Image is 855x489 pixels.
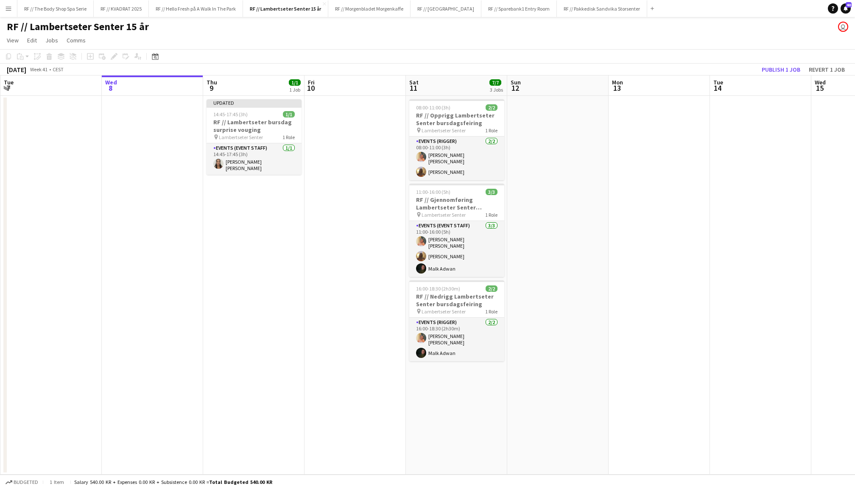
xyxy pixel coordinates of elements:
[486,104,497,111] span: 2/2
[104,83,117,93] span: 8
[282,134,295,140] span: 1 Role
[409,293,504,308] h3: RF // Nedrigg Lambertseter Senter bursdagsfeiring
[53,66,64,73] div: CEST
[422,212,466,218] span: Lambertseter Senter
[490,87,503,93] div: 3 Jobs
[612,78,623,86] span: Mon
[17,0,94,17] button: RF // The Body Shop Spa Serie
[409,196,504,211] h3: RF // Gjennomføring Lambertseter Senter bursdagsfeiring
[24,35,40,46] a: Edit
[489,79,501,86] span: 7/7
[409,280,504,361] app-job-card: 16:00-18:30 (2h30m)2/2RF // Nedrigg Lambertseter Senter bursdagsfeiring Lambertseter Senter1 Role...
[485,308,497,315] span: 1 Role
[485,127,497,134] span: 1 Role
[411,0,481,17] button: RF // [GEOGRAPHIC_DATA]
[416,104,450,111] span: 08:00-11:00 (3h)
[481,0,557,17] button: RF // Sparebank1 Entry Room
[289,87,300,93] div: 1 Job
[14,479,38,485] span: Budgeted
[74,479,272,485] div: Salary 540.00 KR + Expenses 0.00 KR + Subsistence 0.00 KR =
[47,479,67,485] span: 1 item
[219,134,263,140] span: Lambertseter Senter
[838,22,848,32] app-user-avatar: Marit Holvik
[289,79,301,86] span: 1/1
[207,99,302,106] div: Updated
[409,184,504,277] app-job-card: 11:00-16:00 (5h)3/3RF // Gjennomføring Lambertseter Senter bursdagsfeiring Lambertseter Senter1 R...
[7,20,149,33] h1: RF // Lambertseter Senter 15 år
[7,65,26,74] div: [DATE]
[205,83,217,93] span: 9
[409,318,504,361] app-card-role: Events (Rigger)2/216:00-18:30 (2h30m)[PERSON_NAME] [PERSON_NAME]Malk Adwan
[209,479,272,485] span: Total Budgeted 540.00 KR
[813,83,826,93] span: 15
[422,308,466,315] span: Lambertseter Senter
[846,2,852,8] span: 40
[328,0,411,17] button: RF // Morgenbladet Morgenkaffe
[7,36,19,44] span: View
[409,99,504,180] app-job-card: 08:00-11:00 (3h)2/2RF // Opprigg Lambertseter Senter bursdagsfeiring Lambertseter Senter1 RoleEve...
[27,36,37,44] span: Edit
[45,36,58,44] span: Jobs
[409,78,419,86] span: Sat
[486,285,497,292] span: 2/2
[758,64,804,75] button: Publish 1 job
[149,0,243,17] button: RF // Hello Fresh på A Walk In The Park
[213,111,248,117] span: 14:45-17:45 (3h)
[63,35,89,46] a: Comms
[713,78,723,86] span: Tue
[308,78,315,86] span: Fri
[207,143,302,175] app-card-role: Events (Event Staff)1/114:45-17:45 (3h)[PERSON_NAME] [PERSON_NAME]
[42,35,61,46] a: Jobs
[28,66,49,73] span: Week 41
[4,478,39,487] button: Budgeted
[409,112,504,127] h3: RF // Opprigg Lambertseter Senter bursdagsfeiring
[485,212,497,218] span: 1 Role
[3,83,14,93] span: 7
[805,64,848,75] button: Revert 1 job
[67,36,86,44] span: Comms
[409,221,504,277] app-card-role: Events (Event Staff)3/311:00-16:00 (5h)[PERSON_NAME] [PERSON_NAME][PERSON_NAME]Malk Adwan
[416,189,450,195] span: 11:00-16:00 (5h)
[509,83,521,93] span: 12
[3,35,22,46] a: View
[207,118,302,134] h3: RF // Lambertseter bursdag surprise vouging
[712,83,723,93] span: 14
[4,78,14,86] span: Tue
[815,78,826,86] span: Wed
[207,78,217,86] span: Thu
[841,3,851,14] a: 40
[408,83,419,93] span: 11
[283,111,295,117] span: 1/1
[94,0,149,17] button: RF // KVADRAT 2025
[611,83,623,93] span: 13
[409,137,504,180] app-card-role: Events (Rigger)2/208:00-11:00 (3h)[PERSON_NAME] [PERSON_NAME][PERSON_NAME]
[207,99,302,175] app-job-card: Updated14:45-17:45 (3h)1/1RF // Lambertseter bursdag surprise vouging Lambertseter Senter1 RoleEv...
[307,83,315,93] span: 10
[486,189,497,195] span: 3/3
[243,0,328,17] button: RF // Lambertseter Senter 15 år
[422,127,466,134] span: Lambertseter Senter
[557,0,647,17] button: RF // Pakkedisk Sandvika Storsenter
[511,78,521,86] span: Sun
[416,285,460,292] span: 16:00-18:30 (2h30m)
[105,78,117,86] span: Wed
